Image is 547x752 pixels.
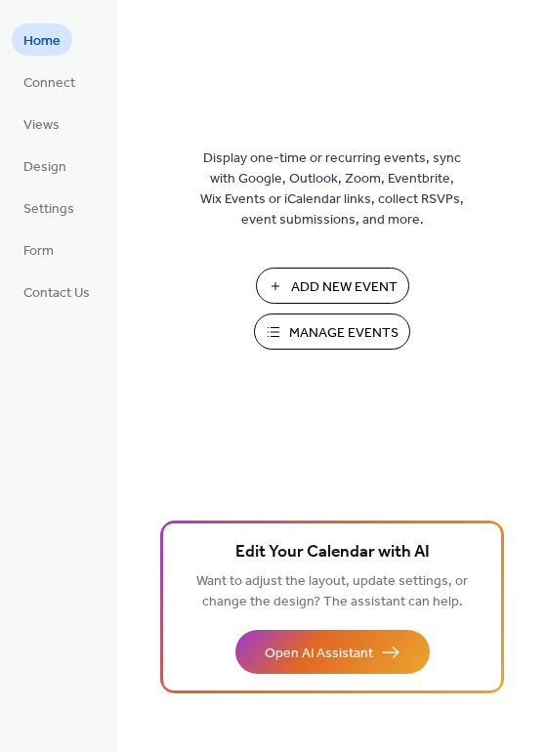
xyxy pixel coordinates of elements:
a: Views [12,107,71,140]
span: Contact Us [23,283,90,304]
span: Views [23,115,60,136]
span: Design [23,157,66,178]
span: Add New Event [291,277,398,298]
a: Home [12,23,72,56]
button: Manage Events [254,313,410,350]
button: Add New Event [256,268,409,304]
a: Contact Us [12,275,102,308]
span: Home [23,31,61,52]
button: Open AI Assistant [235,630,430,674]
a: Design [12,149,78,182]
span: Manage Events [289,323,399,344]
span: Edit Your Calendar with AI [235,539,430,566]
a: Connect [12,65,87,98]
a: Form [12,233,65,266]
span: Want to adjust the layout, update settings, or change the design? The assistant can help. [196,568,468,615]
a: Settings [12,191,86,224]
span: Connect [23,73,75,94]
span: Display one-time or recurring events, sync with Google, Outlook, Zoom, Eventbrite, Wix Events or ... [200,148,464,230]
span: Form [23,241,54,262]
span: Settings [23,199,74,220]
span: Open AI Assistant [265,644,373,664]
